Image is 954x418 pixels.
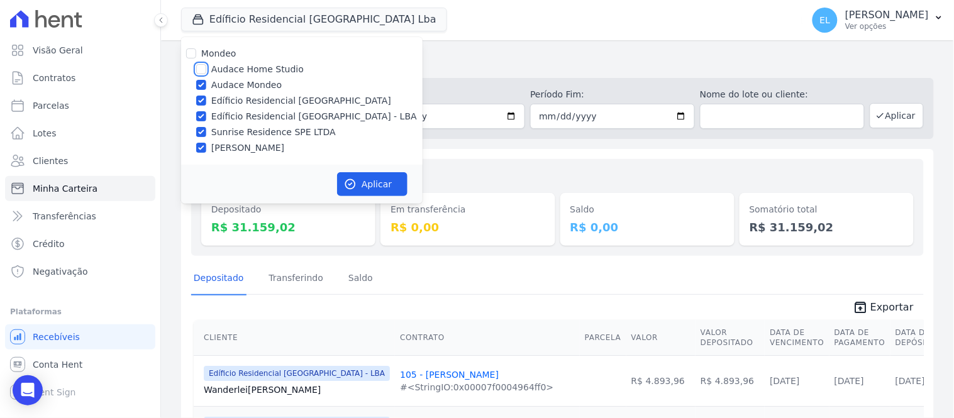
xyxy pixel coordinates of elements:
span: Recebíveis [33,331,80,343]
a: Visão Geral [5,38,155,63]
span: Exportar [870,300,914,315]
label: Período Fim: [530,88,695,101]
span: Visão Geral [33,44,83,57]
th: Valor Depositado [696,320,765,356]
th: Parcela [580,320,626,356]
dd: R$ 31.159,02 [750,219,904,236]
span: EL [820,16,831,25]
a: [DATE] [770,376,799,386]
a: [DATE] [835,376,864,386]
button: Aplicar [870,103,924,128]
th: Data de Depósito [890,320,942,356]
span: Transferências [33,210,96,223]
span: Crédito [33,238,65,250]
div: Open Intercom Messenger [13,375,43,405]
label: Edíficio Residencial [GEOGRAPHIC_DATA] - LBA [211,110,417,123]
a: Contratos [5,65,155,91]
th: Data de Pagamento [829,320,890,356]
label: Audace Home Studio [211,63,304,76]
a: 105 - [PERSON_NAME] [400,370,499,380]
a: Minha Carteira [5,176,155,201]
a: Wanderlei[PERSON_NAME] [204,383,390,396]
dt: Em transferência [391,203,545,216]
a: Clientes [5,148,155,173]
span: Parcelas [33,99,69,112]
th: Valor [626,320,696,356]
span: Negativação [33,265,88,278]
span: Clientes [33,155,68,167]
th: Contrato [395,320,580,356]
th: Cliente [194,320,395,356]
dd: R$ 0,00 [570,219,724,236]
i: unarchive [853,300,868,315]
span: Conta Hent [33,358,82,371]
span: Edíficio Residencial [GEOGRAPHIC_DATA] - LBA [204,366,390,381]
a: Recebíveis [5,324,155,349]
td: R$ 4.893,96 [626,355,696,406]
dd: R$ 31.159,02 [211,219,365,236]
dt: Saldo [570,203,724,216]
dt: Somatório total [750,203,904,216]
dd: R$ 0,00 [391,219,545,236]
td: R$ 4.893,96 [696,355,765,406]
div: Plataformas [10,304,150,319]
a: Negativação [5,259,155,284]
dt: Depositado [211,203,365,216]
span: Contratos [33,72,75,84]
a: unarchive Exportar [843,300,924,317]
span: Lotes [33,127,57,140]
label: Edíficio Residencial [GEOGRAPHIC_DATA] [211,94,391,107]
label: Sunrise Residence SPE LTDA [211,126,336,139]
a: Crédito [5,231,155,256]
label: Período Inicío: [361,88,526,101]
button: Edíficio Residencial [GEOGRAPHIC_DATA] Lba [181,8,447,31]
h2: Minha Carteira [181,50,934,73]
a: Depositado [191,263,247,295]
span: Minha Carteira [33,182,97,195]
a: Conta Hent [5,352,155,377]
button: EL [PERSON_NAME] Ver opções [802,3,954,38]
a: Transferências [5,204,155,229]
label: Audace Mondeo [211,79,282,92]
button: Aplicar [337,172,408,196]
a: Lotes [5,121,155,146]
th: Data de Vencimento [765,320,829,356]
label: [PERSON_NAME] [211,141,284,155]
a: Parcelas [5,93,155,118]
p: Ver opções [845,21,929,31]
div: #<StringIO:0x00007f0004964ff0> [400,381,553,393]
p: [PERSON_NAME] [845,9,929,21]
label: Nome do lote ou cliente: [700,88,865,101]
a: [DATE] [896,376,925,386]
a: Transferindo [267,263,326,295]
label: Mondeo [201,48,236,58]
a: Saldo [346,263,375,295]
